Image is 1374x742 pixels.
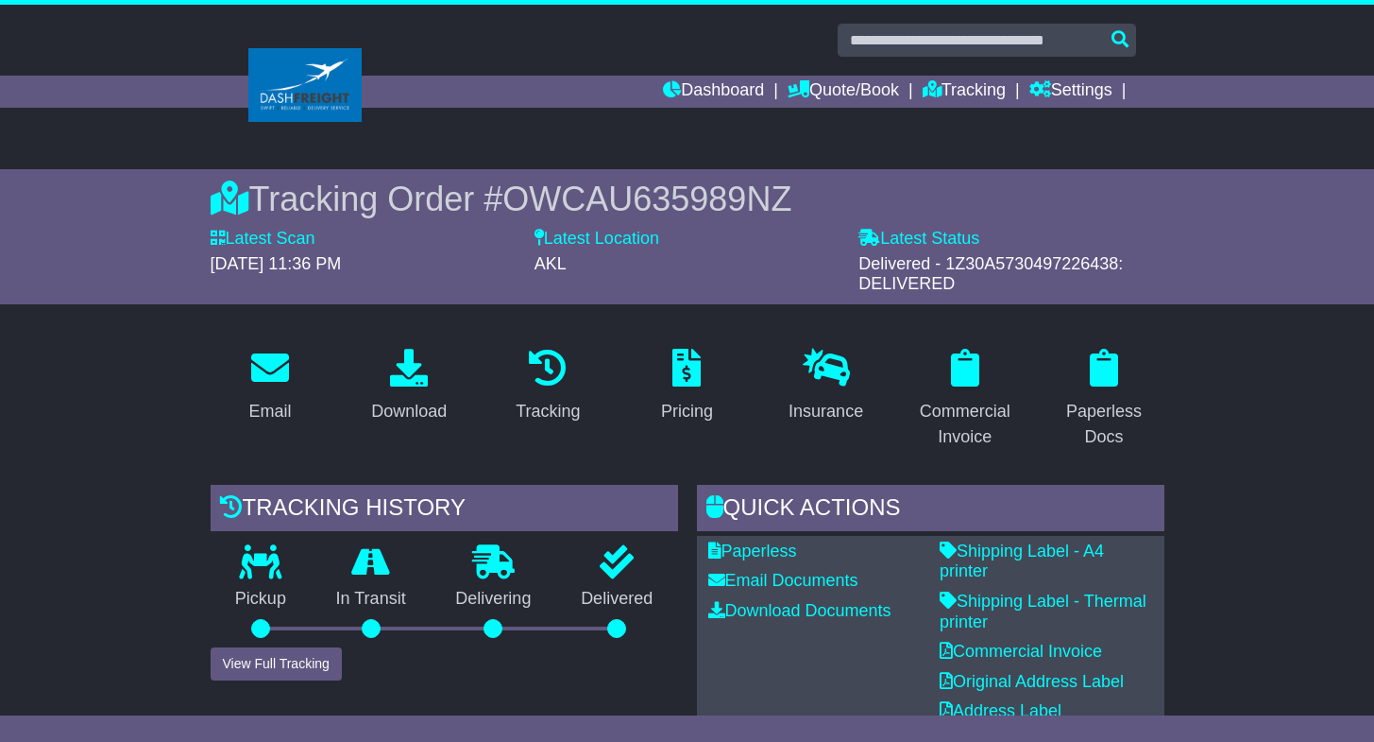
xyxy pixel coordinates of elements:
a: Pricing [649,342,725,431]
label: Latest Location [534,229,659,250]
span: Delivered - 1Z30A5730497226438: DELIVERED [858,254,1123,294]
div: Email [249,399,292,424]
div: Tracking history [211,485,678,536]
a: Dashboard [663,76,764,108]
p: Delivering [431,589,556,610]
a: Settings [1029,76,1112,108]
div: Quick Actions [697,485,1164,536]
div: Tracking Order # [211,179,1164,219]
a: Commercial Invoice [940,642,1102,661]
p: In Transit [311,589,431,610]
span: OWCAU635989NZ [502,180,791,218]
label: Latest Scan [211,229,315,250]
a: Download Documents [708,601,891,620]
a: Email Documents [708,571,858,590]
a: Tracking [503,342,592,431]
p: Pickup [211,589,312,610]
a: Original Address Label [940,672,1124,691]
span: [DATE] 11:36 PM [211,254,342,273]
a: Commercial Invoice [905,342,1025,457]
p: Delivered [556,589,678,610]
a: Paperless [708,542,797,561]
div: Paperless Docs [1056,399,1151,450]
a: Paperless Docs [1043,342,1163,457]
div: Tracking [516,399,580,424]
a: Quote/Book [788,76,899,108]
button: View Full Tracking [211,647,342,681]
a: Shipping Label - A4 printer [940,542,1104,581]
a: Shipping Label - Thermal printer [940,592,1146,631]
div: Insurance [789,399,863,424]
a: Tracking [923,76,1006,108]
div: Commercial Invoice [917,399,1012,450]
a: Download [359,342,459,431]
div: Pricing [661,399,713,424]
label: Latest Status [858,229,979,250]
div: Download [371,399,447,424]
span: AKL [534,254,567,273]
a: Email [237,342,304,431]
a: Address Label [940,701,1061,720]
a: Insurance [776,342,875,431]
